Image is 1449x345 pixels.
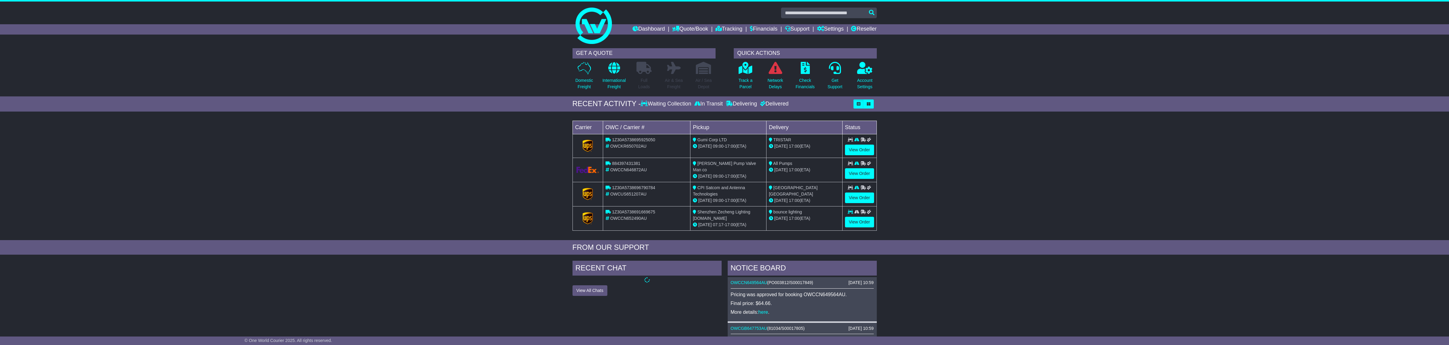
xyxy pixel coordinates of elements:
[750,24,777,35] a: Financials
[731,280,874,285] div: ( )
[767,62,783,93] a: NetworkDelays
[573,261,722,277] div: RECENT CHAT
[758,310,768,315] a: here
[713,198,723,203] span: 09:00
[731,326,767,331] a: OWCGB647753AU
[739,77,753,90] p: Track a Parcel
[845,168,874,179] a: View Order
[693,161,756,172] span: [PERSON_NAME] Pump Valve Man co
[773,209,802,214] span: bounce lighting
[575,77,593,90] p: Domestic Freight
[693,143,764,149] div: - (ETA)
[769,326,803,331] span: 81034/S00017805
[603,77,626,90] p: International Freight
[827,62,843,93] a: GetSupport
[769,143,840,149] div: (ETA)
[785,24,810,35] a: Support
[633,24,665,35] a: Dashboard
[713,174,723,179] span: 09:00
[845,217,874,227] a: View Order
[725,222,736,227] span: 17:00
[698,174,712,179] span: [DATE]
[698,144,712,149] span: [DATE]
[575,62,593,93] a: DomesticFreight
[698,222,712,227] span: [DATE]
[773,137,791,142] span: TRISTAR
[789,198,800,203] span: 17:00
[789,216,800,221] span: 17:00
[789,167,800,172] span: 17:00
[573,99,641,108] div: RECENT ACTIVITY -
[612,137,655,142] span: 1Z30A5738695925050
[796,77,815,90] p: Check Financials
[857,77,873,90] p: Account Settings
[693,185,745,196] span: CPI Satcom and Antenna Technologies
[731,280,767,285] a: OWCCN649564AU
[245,338,332,343] span: © One World Courier 2025. All rights reserved.
[769,167,840,173] div: (ETA)
[603,121,690,134] td: OWC / Carrier #
[697,137,727,142] span: Gumi Corp LTD
[698,198,712,203] span: [DATE]
[693,101,724,107] div: In Transit
[716,24,742,35] a: Tracking
[789,144,800,149] span: 17:00
[845,145,874,155] a: View Order
[696,77,712,90] p: Air / Sea Depot
[573,48,716,59] div: GET A QUOTE
[725,144,736,149] span: 17:00
[610,167,647,172] span: OWCCN646872AU
[767,77,783,90] p: Network Delays
[602,62,626,93] a: InternationalFreight
[857,62,873,93] a: AccountSettings
[583,212,593,224] img: GetCarrierServiceLogo
[641,101,693,107] div: Waiting Collection
[612,161,640,166] span: 884397431381
[612,209,655,214] span: 1Z30A5738691669675
[612,185,655,190] span: 1Z30A5738696790784
[774,198,788,203] span: [DATE]
[769,215,840,222] div: (ETA)
[731,326,874,331] div: ( )
[693,197,764,204] div: - (ETA)
[734,48,877,59] div: QUICK ACTIONS
[610,216,647,221] span: OWCCN652490AU
[665,77,683,90] p: Air & Sea Freight
[573,121,603,134] td: Carrier
[766,121,842,134] td: Delivery
[773,161,792,166] span: All Pumps
[759,101,789,107] div: Delivered
[636,77,652,90] p: Full Loads
[725,174,736,179] span: 17:00
[827,77,842,90] p: Get Support
[769,280,812,285] span: PO003812/S00017849
[713,144,723,149] span: 09:00
[845,193,874,203] a: View Order
[725,198,736,203] span: 17:00
[583,188,593,200] img: GetCarrierServiceLogo
[672,24,708,35] a: Quote/Book
[774,216,788,221] span: [DATE]
[583,140,593,152] img: GetCarrierServiceLogo
[848,326,873,331] div: [DATE] 10:59
[769,197,840,204] div: (ETA)
[731,300,874,306] p: Final price: $64.66.
[842,121,876,134] td: Status
[690,121,766,134] td: Pickup
[724,101,759,107] div: Delivering
[731,292,874,297] p: Pricing was approved for booking OWCCN649564AU.
[573,243,877,252] div: FROM OUR SUPPORT
[795,62,815,93] a: CheckFinancials
[713,222,723,227] span: 07:17
[610,144,646,149] span: OWCKR650702AU
[573,285,607,296] button: View All Chats
[738,62,753,93] a: Track aParcel
[610,192,646,196] span: OWCUS651207AU
[693,209,750,221] span: Shenzhen Zecheng Lighting [DOMAIN_NAME]
[851,24,876,35] a: Reseller
[576,167,599,173] img: GetCarrierServiceLogo
[848,280,873,285] div: [DATE] 10:59
[769,185,818,196] span: [GEOGRAPHIC_DATA] [GEOGRAPHIC_DATA]
[774,144,788,149] span: [DATE]
[817,24,844,35] a: Settings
